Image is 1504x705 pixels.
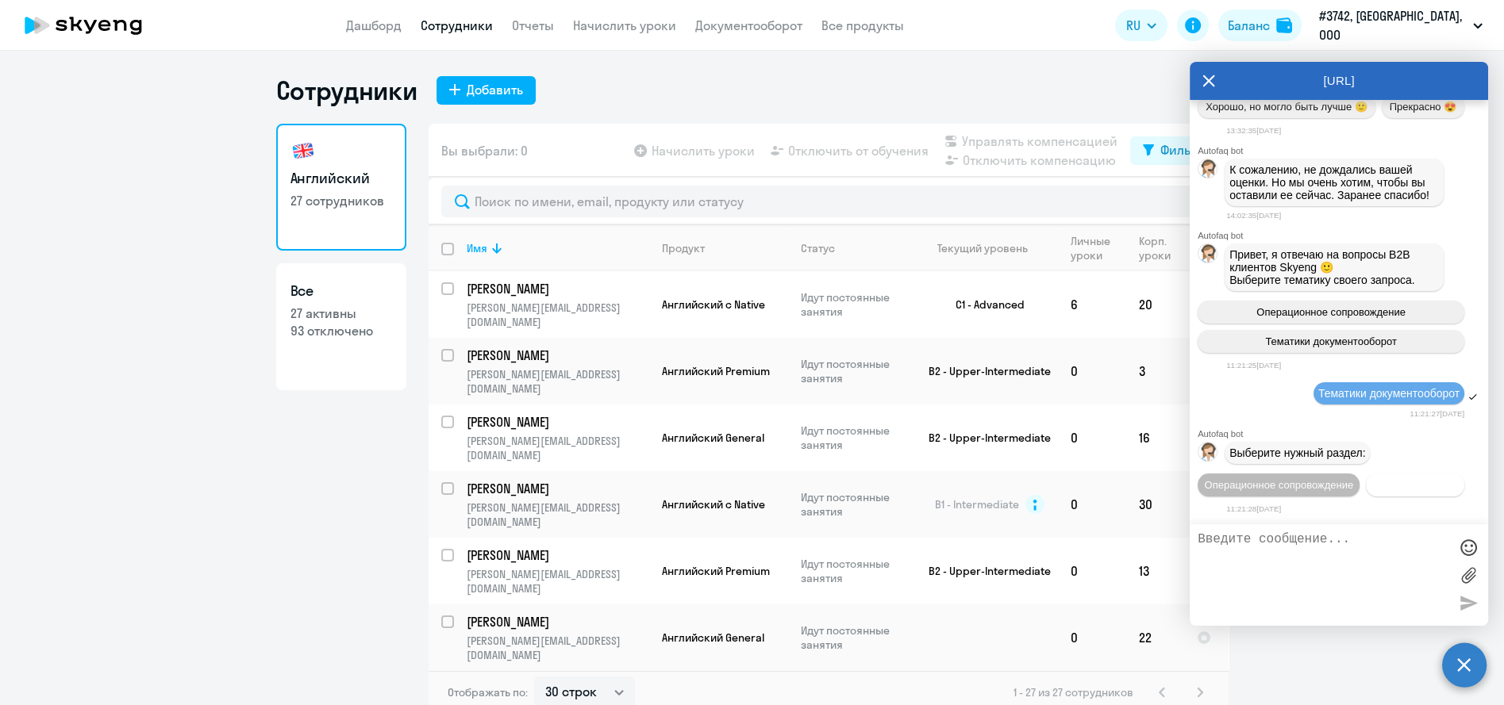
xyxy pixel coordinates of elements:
[1130,136,1216,165] button: Фильтр
[1071,234,1125,262] div: Личные уроки
[467,434,648,462] p: [PERSON_NAME][EMAIL_ADDRESS][DOMAIN_NAME]
[467,480,646,497] p: [PERSON_NAME]
[801,290,910,319] p: Идут постоянные занятия
[441,186,1216,217] input: Поиск по имени, email, продукту или статусу
[1126,338,1184,404] td: 3
[801,357,910,385] p: Идут постоянные занятия
[1126,404,1184,471] td: 16
[937,241,1028,255] div: Текущий уровень
[448,685,528,699] span: Отображать по:
[290,322,392,339] p: 93 отключено
[935,497,1019,512] span: B1 - Intermediate
[1204,479,1353,491] span: Операционное сопровождение
[1226,504,1281,513] time: 11:21:28[DATE]
[1071,234,1115,262] div: Личные уроки
[1456,563,1480,587] label: Лимит 10 файлов
[910,338,1058,404] td: B2 - Upper-Intermediate
[467,80,523,99] div: Добавить
[1126,471,1184,538] td: 30
[467,413,646,431] p: [PERSON_NAME]
[662,364,770,378] span: Английский Premium
[662,241,705,255] div: Продукт
[910,404,1058,471] td: B2 - Upper-Intermediate
[1058,404,1126,471] td: 0
[1311,6,1491,44] button: #3742, [GEOGRAPHIC_DATA], ООО
[1126,538,1184,604] td: 13
[662,564,770,578] span: Английский Premium
[662,297,765,312] span: Английский с Native
[662,241,787,255] div: Продукт
[1373,479,1458,491] span: Документооборот
[276,263,406,390] a: Все27 активны93 отключено
[467,613,646,630] p: [PERSON_NAME]
[290,192,392,209] p: 27 сотрудников
[662,497,765,512] span: Английский с Native
[662,431,764,445] span: Английский General
[1126,604,1184,671] td: 22
[801,241,910,255] div: Статус
[801,423,910,452] p: Идут постоянные занятия
[1228,16,1270,35] div: Баланс
[467,480,648,497] a: [PERSON_NAME]
[1058,538,1126,604] td: 0
[467,500,648,529] p: [PERSON_NAME][EMAIL_ADDRESS][DOMAIN_NAME]
[1198,473,1360,496] button: Операционное сопровождение
[421,17,493,33] a: Сотрудники
[695,17,802,33] a: Документооборот
[821,17,904,33] a: Все продукты
[801,490,910,519] p: Идут постоянные занятия
[290,281,392,301] h3: Все
[1229,163,1429,201] span: К сожалению, не дождались вашей оценки. Но мы очень хотим, чтобы вы оставили ее сейчас. Заранее с...
[467,613,648,630] a: [PERSON_NAME]
[1014,685,1133,699] span: 1 - 27 из 27 сотрудников
[1139,234,1173,262] div: Корп. уроки
[467,241,487,255] div: Имя
[1226,361,1281,370] time: 11:21:25[DATE]
[1139,234,1183,262] div: Корп. уроки
[923,241,1057,255] div: Текущий уровень
[467,634,648,662] p: [PERSON_NAME][EMAIL_ADDRESS][DOMAIN_NAME]
[346,17,402,33] a: Дашборд
[1198,443,1218,466] img: bot avatar
[1390,101,1456,113] span: Прекрасно 😍
[467,367,648,396] p: [PERSON_NAME][EMAIL_ADDRESS][DOMAIN_NAME]
[801,557,910,585] p: Идут постоянные занятия
[801,623,910,652] p: Идут постоянные занятия
[1218,10,1302,41] button: Балансbalance
[1198,301,1464,324] button: Операционное сопровождение
[1229,248,1415,286] span: Привет, я отвечаю на вопросы B2B клиентов Skyeng 🙂 Выберите тематику своего запроса.
[467,546,648,564] a: [PERSON_NAME]
[512,17,554,33] a: Отчеты
[467,347,646,364] p: [PERSON_NAME]
[276,75,417,106] h1: Сотрудники
[1410,409,1464,418] time: 11:21:27[DATE]
[1366,473,1464,496] button: Документооборот
[1276,17,1292,33] img: balance
[1226,126,1281,135] time: 13:32:35[DATE]
[1229,446,1365,459] span: Выберите нужный раздел:
[437,76,536,105] button: Добавить
[1198,95,1375,118] button: Хорошо, но могло быть лучше 🙂
[1058,471,1126,538] td: 0
[467,280,646,297] p: [PERSON_NAME]
[662,630,764,645] span: Английский General
[910,271,1058,338] td: C1 - Advanced
[1058,271,1126,338] td: 6
[910,538,1058,604] td: B2 - Upper-Intermediate
[1198,231,1488,240] div: Autofaq bot
[1160,140,1203,159] div: Фильтр
[1198,159,1218,182] img: bot avatar
[1126,271,1184,338] td: 20
[1226,211,1281,220] time: 14:02:35[DATE]
[441,141,528,160] span: Вы выбрали: 0
[1256,306,1406,318] span: Операционное сопровождение
[467,567,648,596] p: [PERSON_NAME][EMAIL_ADDRESS][DOMAIN_NAME]
[1382,95,1464,118] button: Прекрасно 😍
[290,168,392,189] h3: Английский
[467,280,648,297] a: [PERSON_NAME]
[1265,335,1397,347] span: Тематики документооборот
[1115,10,1167,41] button: RU
[290,138,316,163] img: english
[467,413,648,431] a: [PERSON_NAME]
